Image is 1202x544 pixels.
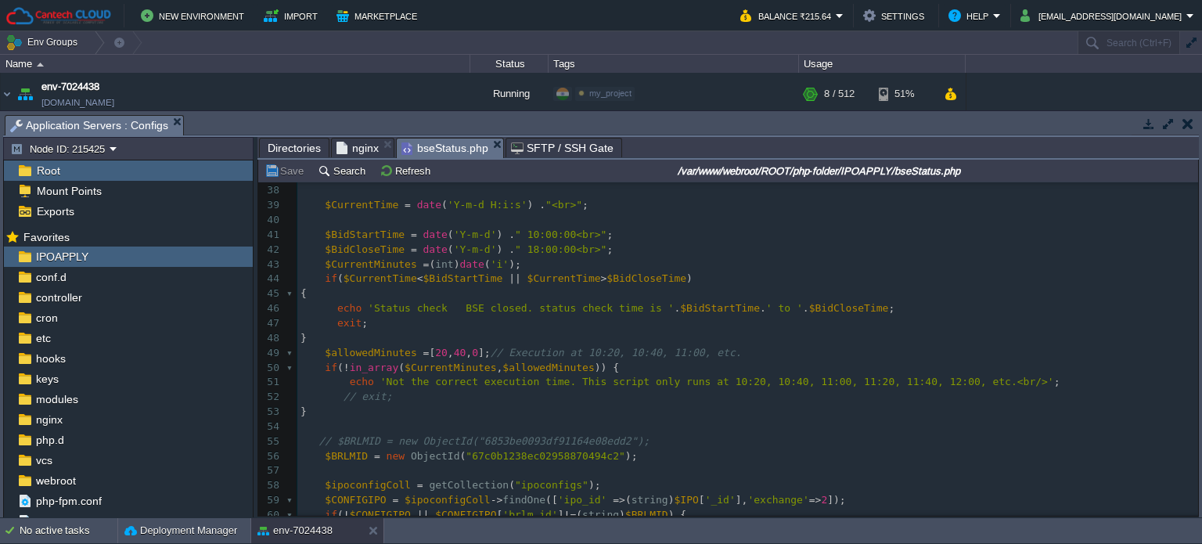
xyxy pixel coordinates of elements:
[20,518,117,543] div: No active tasks
[582,199,588,211] span: ;
[606,243,613,255] span: ;
[1020,6,1186,25] button: [EMAIL_ADDRESS][DOMAIN_NAME]
[441,199,448,211] span: (
[141,6,249,25] button: New Environment
[448,347,454,358] span: ,
[325,258,416,270] span: $CurrentMinutes
[34,164,63,178] a: Root
[879,73,930,115] div: 51%
[675,494,699,506] span: $IPO
[515,479,588,491] span: "ipoconfigs"
[527,272,601,284] span: $CurrentTime
[497,509,503,521] span: [
[527,229,607,240] span: 10:00:00<br>"
[258,463,283,478] div: 57
[423,272,503,284] span: $BidStartTime
[265,164,308,178] button: Save
[33,331,53,345] span: etc
[33,453,55,467] a: vcs
[5,6,112,26] img: Cantech Cloud
[564,509,577,521] span: !=
[337,509,344,521] span: (
[423,258,430,270] span: =
[821,494,827,506] span: 2
[766,302,803,314] span: ' to '
[448,243,454,255] span: (
[124,523,237,539] button: Deployment Manager
[33,494,104,508] a: php-fpm.conf
[511,139,614,157] span: SFTP / SSH Gate
[337,317,362,329] span: exit
[34,204,77,218] span: Exports
[300,287,307,299] span: {
[423,347,430,358] span: =
[478,347,491,358] span: ];
[800,55,965,73] div: Usage
[325,494,386,506] span: $CONFIGIPO
[625,509,668,521] span: $BRLMID
[809,302,889,314] span: $BidCloseTime
[589,88,632,98] span: my_project
[33,433,67,447] a: php.d
[545,494,558,506] span: ([
[417,199,441,211] span: date
[545,199,582,211] span: "<br>"
[5,31,83,53] button: Env Groups
[601,272,607,284] span: >
[258,198,283,213] div: 39
[448,229,454,240] span: (
[268,139,321,157] span: Directories
[558,509,564,521] span: ]
[435,509,496,521] span: $CONFIGIPO
[344,391,393,402] span: // exit;
[417,479,423,491] span: =
[325,479,411,491] span: $ipoconfigColl
[502,494,545,506] span: findOne
[34,184,104,198] a: Mount Points
[509,479,515,491] span: (
[325,362,337,373] span: if
[33,514,71,528] a: php.ini
[325,450,368,462] span: $BRLMID
[392,494,398,506] span: =
[33,413,65,427] a: nginx
[576,509,582,521] span: (
[258,420,283,434] div: 54
[336,6,422,25] button: Marketplace
[417,272,423,284] span: <
[435,347,448,358] span: 20
[331,138,394,157] li: /var/spool/cron/nginx
[454,258,460,270] span: )
[258,228,283,243] div: 41
[33,351,68,366] span: hooks
[33,392,81,406] a: modules
[699,494,705,506] span: [
[41,79,99,95] a: env-7024438
[429,479,509,491] span: getCollection
[632,494,668,506] span: string
[325,199,398,211] span: $CurrentTime
[344,272,417,284] span: $CurrentTime
[824,73,855,115] div: 8 / 512
[318,164,370,178] button: Search
[803,302,809,314] span: .
[350,376,374,387] span: echo
[33,311,60,325] a: cron
[258,213,283,228] div: 40
[337,272,344,284] span: (
[454,229,497,240] span: 'Y-m-d'
[10,142,110,156] button: Node ID: 215425
[325,272,337,284] span: if
[454,347,466,358] span: 40
[411,243,417,255] span: =
[33,250,91,264] a: IPOAPPLY
[527,243,607,255] span: 18:00:00<br>"
[33,372,61,386] span: keys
